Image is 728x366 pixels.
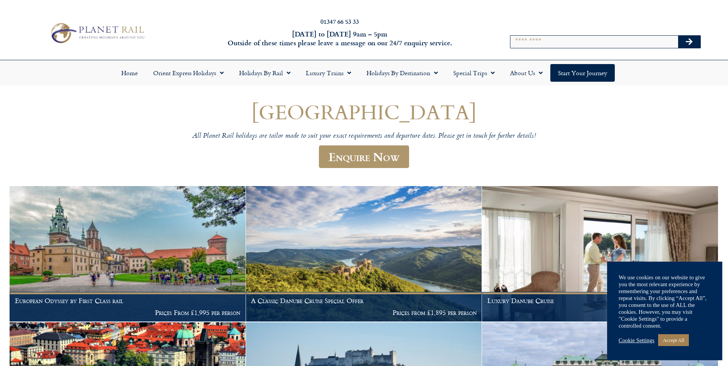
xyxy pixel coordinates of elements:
a: European Odyssey by First Class rail Prices From £1,995 per person [10,186,246,322]
a: A Classic Danube Cruise Special Offer Prices from £1,895 per person [246,186,482,322]
a: Start your Journey [550,64,615,82]
a: Home [114,64,145,82]
p: Prices From £3,495 per person [487,309,713,317]
p: Prices From £1,995 per person [15,309,241,317]
a: Orient Express Holidays [145,64,231,82]
nav: Menu [4,64,724,82]
a: Enquire Now [319,145,409,168]
button: Search [678,36,700,48]
h1: [GEOGRAPHIC_DATA] [134,101,594,123]
p: Prices from £1,895 per person [251,309,477,317]
a: Holidays by Rail [231,64,298,82]
a: Cookie Settings [619,337,654,344]
a: 01347 66 53 33 [320,17,359,26]
h1: A Classic Danube Cruise Special Offer [251,297,477,305]
img: Planet Rail Train Holidays Logo [47,21,147,45]
h6: [DATE] to [DATE] 9am – 5pm Outside of these times please leave a message on our 24/7 enquiry serv... [196,30,484,48]
h1: European Odyssey by First Class rail [15,297,241,305]
h1: Luxury Danube Cruise [487,297,713,305]
p: All Planet Rail holidays are tailor made to suit your exact requirements and departure dates. Ple... [134,132,594,141]
a: Luxury Danube Cruise Prices From £3,495 per person [482,186,718,322]
a: Holidays by Destination [359,64,446,82]
div: We use cookies on our website to give you the most relevant experience by remembering your prefer... [619,274,711,329]
a: Luxury Trains [298,64,359,82]
a: Accept All [658,334,689,346]
a: Special Trips [446,64,502,82]
a: About Us [502,64,550,82]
